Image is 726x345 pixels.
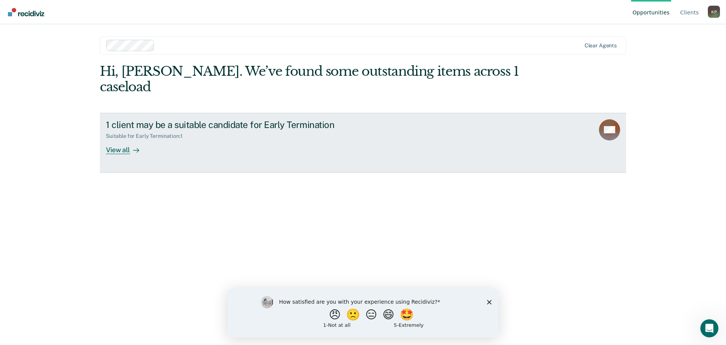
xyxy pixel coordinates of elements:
[708,6,720,18] div: K P
[585,42,617,49] div: Clear agents
[100,64,521,95] div: Hi, [PERSON_NAME]. We’ve found some outstanding items across 1 caseload
[106,119,371,130] div: 1 client may be a suitable candidate for Early Termination
[106,133,189,139] div: Suitable for Early Termination : 1
[700,319,718,337] iframe: Intercom live chat
[106,139,148,154] div: View all
[228,289,498,337] iframe: Survey by Kim from Recidiviz
[8,8,44,16] img: Recidiviz
[100,113,626,173] a: 1 client may be a suitable candidate for Early TerminationSuitable for Early Termination:1View all
[708,6,720,18] button: Profile dropdown button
